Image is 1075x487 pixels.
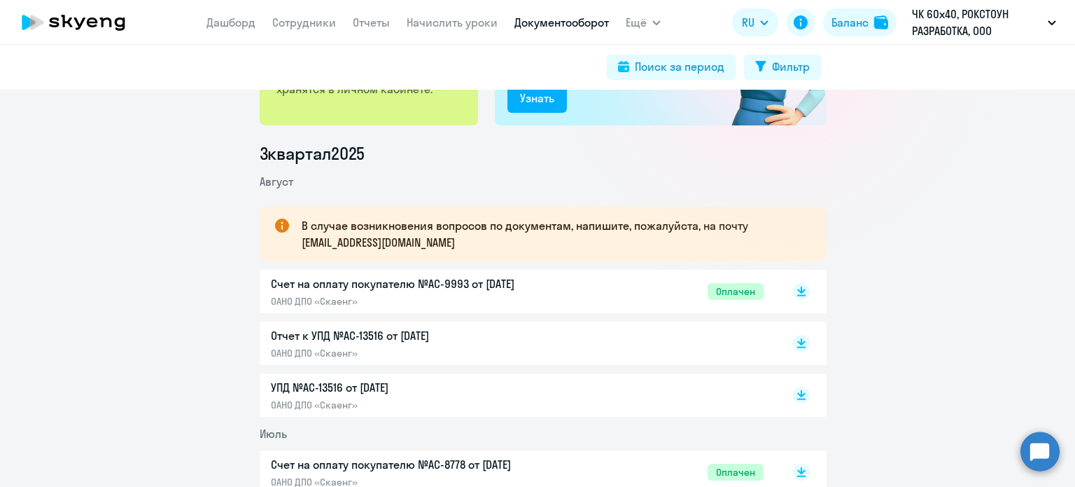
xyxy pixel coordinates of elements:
div: Поиск за период [635,58,724,75]
span: Оплачен [708,464,764,481]
li: 3 квартал 2025 [260,142,827,165]
span: Оплачен [708,283,764,300]
button: Фильтр [744,55,821,80]
span: Июль [260,427,287,441]
a: Отчет к УПД №AC-13516 от [DATE]ОАНО ДПО «Скаенг» [271,327,764,359]
img: balance [874,15,888,29]
button: Поиск за период [607,55,736,80]
div: Фильтр [772,58,810,75]
button: Ещё [626,8,661,36]
p: Счет на оплату покупателю №AC-8778 от [DATE] [271,456,565,473]
div: Узнать [520,90,554,107]
span: Август [260,174,293,188]
span: RU [742,14,754,31]
a: Документооборот [514,15,609,29]
a: Дашборд [206,15,255,29]
p: В случае возникновения вопросов по документам, напишите, пожалуйста, на почту [EMAIL_ADDRESS][DOM... [302,217,801,251]
a: Начислить уроки [407,15,498,29]
p: ОАНО ДПО «Скаенг» [271,399,565,411]
p: ОАНО ДПО «Скаенг» [271,295,565,308]
a: УПД №AC-13516 от [DATE]ОАНО ДПО «Скаенг» [271,379,764,411]
a: Счет на оплату покупателю №AC-9993 от [DATE]ОАНО ДПО «Скаенг»Оплачен [271,275,764,308]
p: ЧК 60х40, РОКСТОУН РАЗРАБОТКА, ООО [912,6,1042,39]
p: УПД №AC-13516 от [DATE] [271,379,565,396]
button: Узнать [507,85,567,113]
div: Баланс [831,14,869,31]
p: ОАНО ДПО «Скаенг» [271,347,565,359]
button: ЧК 60х40, РОКСТОУН РАЗРАБОТКА, ООО [905,6,1063,39]
a: Сотрудники [272,15,336,29]
a: Отчеты [353,15,390,29]
p: Отчет к УПД №AC-13516 от [DATE] [271,327,565,344]
span: Ещё [626,14,647,31]
button: RU [732,8,778,36]
button: Балансbalance [823,8,897,36]
p: Счет на оплату покупателю №AC-9993 от [DATE] [271,275,565,292]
